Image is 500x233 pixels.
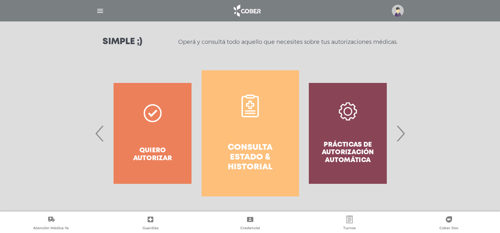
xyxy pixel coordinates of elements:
span: Credencial [240,226,260,231]
p: Operá y consultá todo aquello que necesites sobre tus autorizaciones médicas. [178,38,397,46]
h4: Consulta estado & historial [213,143,288,172]
a: Cober Doc [399,216,499,232]
span: Guardias [143,226,159,231]
a: Guardias [101,216,200,232]
h3: Simple ;) [103,38,142,46]
span: Cober Doc [439,226,458,231]
img: logo_cober_home-white.png [230,3,263,18]
a: Consulta estado & historial [202,70,299,196]
span: Turnos [343,226,356,231]
a: Credencial [200,216,300,232]
img: profile-placeholder.svg [392,5,404,17]
a: Atención Médica Ya [1,216,101,232]
a: Turnos [300,216,399,232]
img: Cober_menu-lines-white.svg [96,7,104,15]
span: Next [394,116,407,150]
span: Atención Médica Ya [33,226,69,231]
span: Previous [94,116,106,150]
